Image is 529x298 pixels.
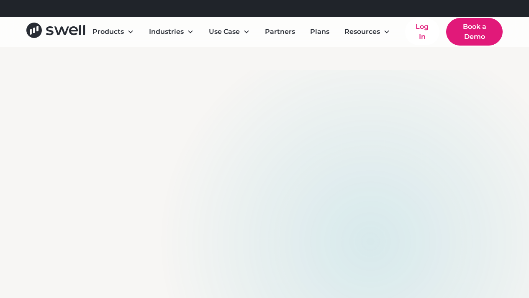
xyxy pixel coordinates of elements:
[405,18,440,45] a: Log In
[338,23,397,40] div: Resources
[344,27,380,37] div: Resources
[86,23,141,40] div: Products
[142,23,200,40] div: Industries
[209,27,240,37] div: Use Case
[202,23,257,40] div: Use Case
[26,23,85,41] a: home
[92,27,124,37] div: Products
[149,27,184,37] div: Industries
[303,23,336,40] a: Plans
[258,23,302,40] a: Partners
[446,18,502,46] a: Book a Demo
